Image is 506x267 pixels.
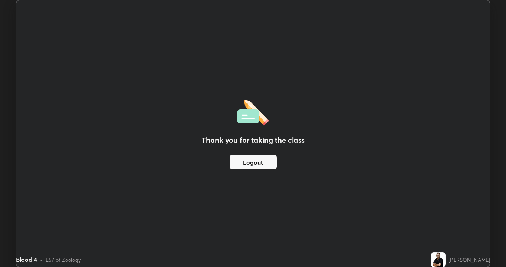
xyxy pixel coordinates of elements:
[431,252,446,267] img: 5b67bc2738cd4d57a8ec135b31aa2f06.jpg
[40,256,43,264] div: •
[202,135,305,146] h2: Thank you for taking the class
[16,255,37,264] div: Blood 4
[230,155,277,169] button: Logout
[449,256,490,264] div: [PERSON_NAME]
[46,256,81,264] div: L57 of Zoology
[237,98,269,126] img: offlineFeedback.1438e8b3.svg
